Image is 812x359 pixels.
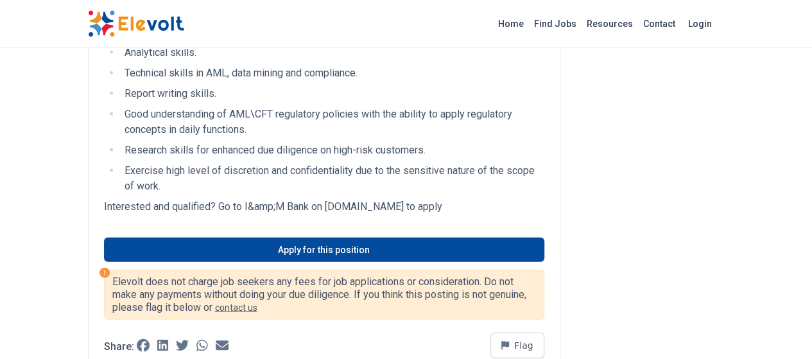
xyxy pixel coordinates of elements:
li: Exercise high level of discretion and confidentiality due to the sensitive nature of the scope of... [121,163,544,194]
a: contact us [215,302,257,313]
a: Resources [582,13,638,34]
a: Login [680,11,720,37]
li: Technical skills in AML, data mining and compliance. [121,66,544,81]
p: Share: [104,342,134,352]
li: Report writing skills. [121,86,544,101]
li: Analytical skills. [121,45,544,60]
a: Contact [638,13,680,34]
a: Home [493,13,529,34]
li: Research skills for enhanced due diligence on high-risk customers. [121,143,544,158]
iframe: Chat Widget [748,297,812,359]
a: Apply for this position [104,238,544,262]
a: Find Jobs [529,13,582,34]
p: Elevolt does not charge job seekers any fees for job applications or consideration. Do not make a... [112,276,536,314]
p: Interested and qualified? Go to I&amp;M Bank on [DOMAIN_NAME] to apply [104,199,544,215]
button: Flag [490,333,544,358]
img: Elevolt [88,10,184,37]
li: Good understanding of AML\CFT regulatory policies with the ability to apply regulatory concepts i... [121,107,544,137]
